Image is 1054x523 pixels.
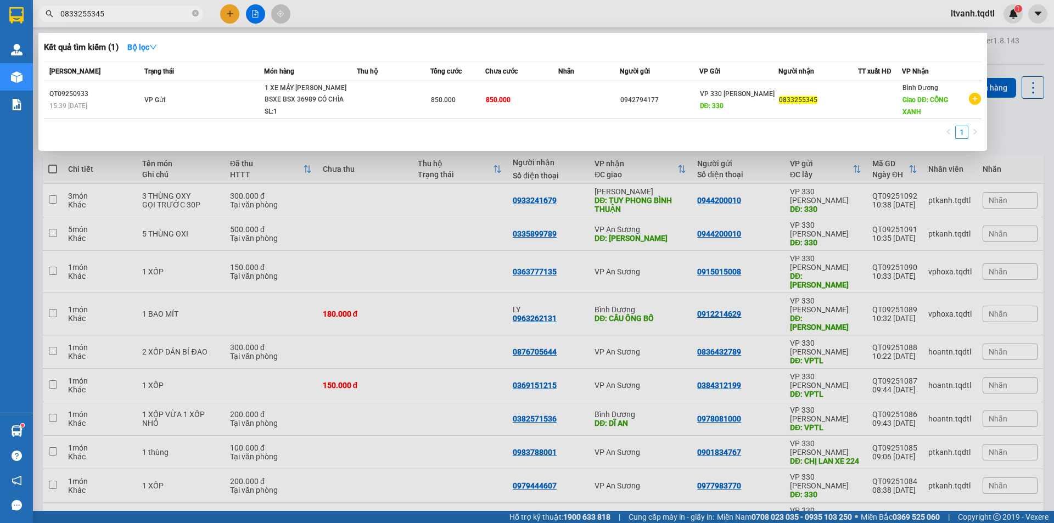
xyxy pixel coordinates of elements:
img: warehouse-icon [11,71,23,83]
span: VP Gửi [144,96,165,104]
span: 850.000 [431,96,456,104]
a: 1 [956,126,968,138]
span: search [46,10,53,18]
span: Nhãn [558,68,574,75]
img: solution-icon [11,99,23,110]
span: Bình Dương [902,84,938,92]
span: Giao DĐ: CỔNG XANH [902,96,948,116]
span: 850.000 [486,96,511,104]
button: right [968,126,982,139]
button: left [942,126,955,139]
span: right [972,128,978,135]
span: question-circle [12,451,22,461]
span: close-circle [192,10,199,16]
div: 1 XE MÁY [PERSON_NAME] BSXE BSX 36989 CÓ CHÌA KH... [265,82,347,106]
strong: Bộ lọc [127,43,157,52]
span: VP Nhận [902,68,929,75]
span: close-circle [192,9,199,19]
span: 15:39 [DATE] [49,102,87,110]
div: QT09250933 [49,88,141,100]
div: 0942794177 [620,94,699,106]
span: down [149,43,157,51]
span: Thu hộ [357,68,378,75]
div: SL: 1 [265,106,347,118]
span: Người gửi [620,68,650,75]
li: 1 [955,126,968,139]
span: message [12,500,22,510]
h3: Kết quả tìm kiếm ( 1 ) [44,42,119,53]
span: Người nhận [778,68,814,75]
span: [PERSON_NAME] [49,68,100,75]
span: plus-circle [969,93,981,105]
button: Bộ lọcdown [119,38,166,56]
span: Trạng thái [144,68,174,75]
img: logo-vxr [9,7,24,24]
span: Chưa cước [485,68,518,75]
span: TT xuất HĐ [858,68,892,75]
span: 0833255345 [779,96,817,104]
input: Tìm tên, số ĐT hoặc mã đơn [60,8,190,20]
img: warehouse-icon [11,44,23,55]
span: Tổng cước [430,68,462,75]
span: Món hàng [264,68,294,75]
li: Previous Page [942,126,955,139]
li: Next Page [968,126,982,139]
span: VP Gửi [699,68,720,75]
sup: 1 [21,424,24,427]
span: left [945,128,952,135]
img: warehouse-icon [11,425,23,437]
span: notification [12,475,22,486]
span: VP 330 [PERSON_NAME] [700,90,775,98]
span: DĐ: 330 [700,102,724,110]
